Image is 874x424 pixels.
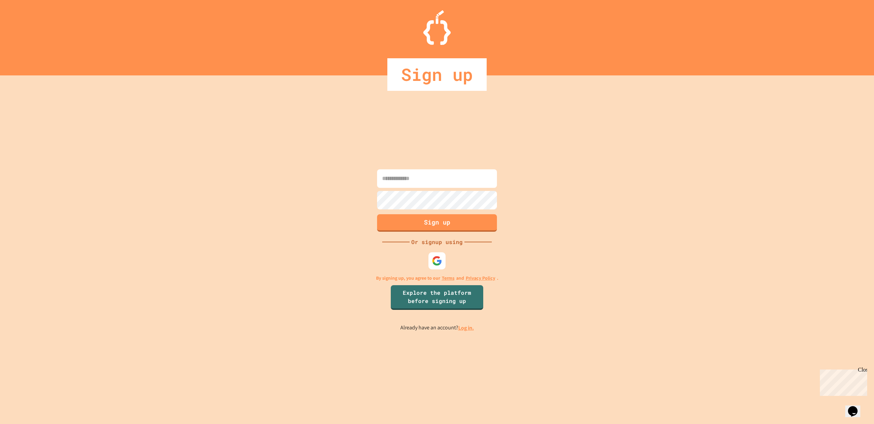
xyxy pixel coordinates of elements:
div: Chat with us now!Close [3,3,47,44]
button: Sign up [377,214,497,232]
iframe: chat widget [817,367,867,396]
img: Logo.svg [423,10,451,45]
a: Log in. [458,324,474,331]
div: Or signup using [410,238,464,246]
a: Explore the platform before signing up [391,285,483,310]
a: Privacy Policy [466,275,495,282]
img: google-icon.svg [432,256,442,266]
a: Terms [442,275,454,282]
p: Already have an account? [400,324,474,332]
iframe: chat widget [845,397,867,417]
p: By signing up, you agree to our and . [376,275,498,282]
div: Sign up [387,58,487,91]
